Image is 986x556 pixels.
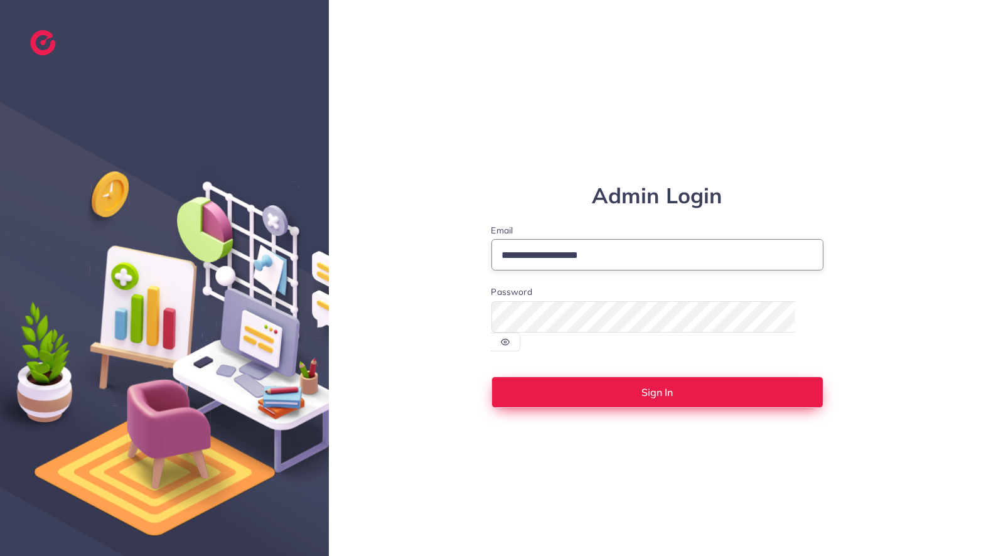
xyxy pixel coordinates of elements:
label: Password [491,286,532,298]
h1: Admin Login [491,183,824,209]
img: logo [30,30,56,55]
label: Email [491,224,824,237]
span: Sign In [641,387,673,397]
button: Sign In [491,377,824,408]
